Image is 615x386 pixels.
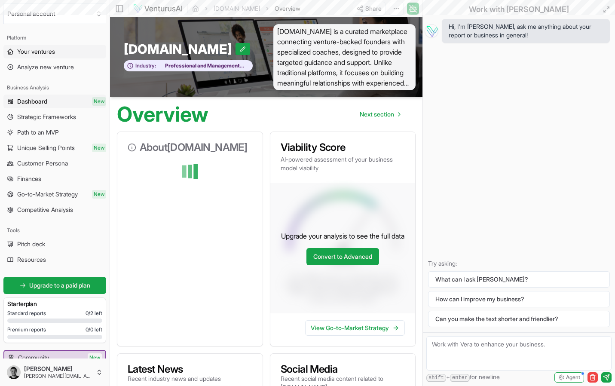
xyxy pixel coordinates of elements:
[449,22,603,40] span: Hi, I'm [PERSON_NAME], ask me anything about your report or business in general!
[360,110,394,119] span: Next section
[135,62,156,69] span: Industry:
[86,310,102,317] span: 0 / 2 left
[86,326,102,333] span: 0 / 0 left
[428,291,610,307] button: How can I improve my business?
[353,106,407,123] a: Go to next page
[128,374,221,383] p: Recent industry news and updates
[124,41,236,57] span: [DOMAIN_NAME]
[7,365,21,379] img: ALV-UjUfPWrIoNDQiAOREH6_-z9HbV8a40pNjcA03KQEpAOzMY6UkCiywytdEl_hH3TzT1HYvEVHolB9_AV6j5G5qu3LJTeMM...
[3,362,106,383] button: [PERSON_NAME][PERSON_NAME][EMAIL_ADDRESS][DOMAIN_NAME]
[3,81,106,95] div: Business Analysis
[17,240,45,248] span: Pitch deck
[3,187,106,201] a: Go-to-Market StrategyNew
[3,110,106,124] a: Strategic Frameworks
[17,97,47,106] span: Dashboard
[281,231,404,241] p: Upgrade your analysis to see the full data
[566,374,580,381] span: Agent
[92,97,106,106] span: New
[117,104,208,125] h1: Overview
[3,141,106,155] a: Unique Selling PointsNew
[17,159,68,168] span: Customer Persona
[128,142,252,153] h3: About [DOMAIN_NAME]
[24,373,92,380] span: [PERSON_NAME][EMAIL_ADDRESS][DOMAIN_NAME]
[3,60,106,74] a: Analyze new venture
[3,95,106,108] a: DashboardNew
[3,237,106,251] a: Pitch deck
[3,253,106,267] a: Resources
[425,24,438,38] img: Vera
[17,205,73,214] span: Competitive Analysis
[17,113,76,121] span: Strategic Frameworks
[3,156,106,170] a: Customer Persona
[3,224,106,237] div: Tools
[428,311,610,327] button: Can you make the text shorter and friendlier?
[428,271,610,288] button: What can I ask [PERSON_NAME]?
[18,353,49,362] span: Community
[88,353,102,362] span: New
[3,126,106,139] a: Path to an MVP
[554,372,584,383] button: Agent
[7,326,46,333] span: Premium reports
[3,203,106,217] a: Competitive Analysis
[3,31,106,45] div: Platform
[273,24,416,90] span: [DOMAIN_NAME] is a curated marketplace connecting venture-backed founders with specialized coache...
[92,144,106,152] span: New
[124,60,253,72] button: Industry:Professional and Management Development Training
[17,175,41,183] span: Finances
[7,300,102,308] h3: Starter plan
[128,364,221,374] h3: Latest News
[353,106,407,123] nav: pagination
[428,259,610,268] p: Try asking:
[3,45,106,58] a: Your ventures
[17,255,46,264] span: Resources
[281,155,405,172] p: AI-powered assessment of your business model viability
[306,248,379,265] a: Convert to Advanced
[4,351,105,365] a: CommunityNew
[426,373,500,382] span: + for newline
[3,172,106,186] a: Finances
[17,128,59,137] span: Path to an MVP
[92,190,106,199] span: New
[17,190,78,199] span: Go-to-Market Strategy
[156,62,248,69] span: Professional and Management Development Training
[17,63,74,71] span: Analyze new venture
[17,47,55,56] span: Your ventures
[29,281,90,290] span: Upgrade to a paid plan
[24,365,92,373] span: [PERSON_NAME]
[450,374,470,382] kbd: enter
[7,310,46,317] span: Standard reports
[426,374,446,382] kbd: shift
[17,144,75,152] span: Unique Selling Points
[281,142,405,153] h3: Viability Score
[281,364,405,374] h3: Social Media
[3,277,106,294] a: Upgrade to a paid plan
[305,320,405,336] a: View Go-to-Market Strategy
